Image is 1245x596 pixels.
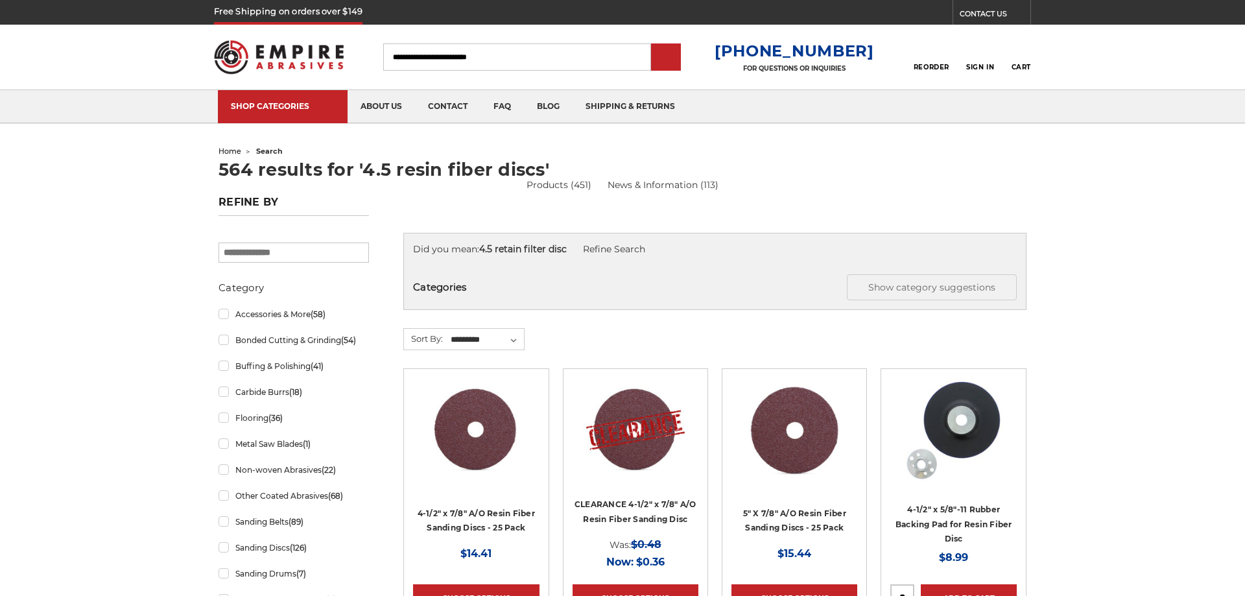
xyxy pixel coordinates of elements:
[219,407,369,429] a: Flooring(36)
[413,274,1017,300] h5: Categories
[742,378,847,482] img: 5 inch aluminum oxide resin fiber disc
[413,378,539,504] a: 4.5 inch resin fiber disc
[939,551,968,564] span: $8.99
[289,387,302,397] span: (18)
[348,90,415,123] a: about us
[777,547,811,560] span: $15.44
[311,361,324,371] span: (41)
[268,413,283,423] span: (36)
[914,43,949,71] a: Reorder
[1012,43,1031,71] a: Cart
[715,42,874,60] a: [PHONE_NUMBER]
[219,355,369,377] a: Buffing & Polishing(41)
[404,329,443,348] label: Sort By:
[219,303,369,326] a: Accessories & More(58)
[715,64,874,73] p: FOR QUESTIONS OR INQUIRIES
[256,147,283,156] span: search
[583,243,645,255] a: Refine Search
[415,90,480,123] a: contact
[479,243,567,255] strong: 4.5 retain filter disc
[219,484,369,507] a: Other Coated Abrasives(68)
[322,465,336,475] span: (22)
[219,147,241,156] a: home
[480,90,524,123] a: faq
[219,459,369,481] a: Non-woven Abrasives(22)
[583,378,689,482] img: CLEARANCE 4-1/2" x 7/8" A/O Resin Fiber Sanding Disc
[219,381,369,403] a: Carbide Burrs(18)
[606,556,634,568] span: Now:
[890,378,1016,504] a: 4-1/2" Resin Fiber Disc Backing Pad Flexible Rubber
[573,378,698,504] a: CLEARANCE 4-1/2" x 7/8" A/O Resin Fiber Sanding Disc
[290,543,307,553] span: (126)
[731,378,857,504] a: 5 inch aluminum oxide resin fiber disc
[341,335,356,345] span: (54)
[653,45,679,71] input: Submit
[524,90,573,123] a: blog
[311,309,326,319] span: (58)
[231,101,335,111] div: SHOP CATEGORIES
[449,330,524,350] select: Sort By:
[296,569,306,578] span: (7)
[214,32,344,82] img: Empire Abrasives
[608,178,718,192] a: News & Information (113)
[219,280,369,296] h5: Category
[219,433,369,455] a: Metal Saw Blades(1)
[289,517,303,527] span: (89)
[636,556,665,568] span: $0.36
[895,505,1012,543] a: 4-1/2" x 5/8"-11 Rubber Backing Pad for Resin Fiber Disc
[573,90,688,123] a: shipping & returns
[413,243,1017,256] div: Did you mean:
[219,562,369,585] a: Sanding Drums(7)
[219,536,369,559] a: Sanding Discs(126)
[902,378,1006,482] img: 4-1/2" Resin Fiber Disc Backing Pad Flexible Rubber
[743,508,846,533] a: 5" X 7/8" A/O Resin Fiber Sanding Discs - 25 Pack
[328,491,343,501] span: (68)
[219,510,369,533] a: Sanding Belts(89)
[1012,63,1031,71] span: Cart
[460,547,492,560] span: $14.41
[631,538,661,551] span: $0.48
[966,63,994,71] span: Sign In
[303,439,311,449] span: (1)
[219,329,369,352] a: Bonded Cutting & Grinding(54)
[573,536,698,553] div: Was:
[527,178,591,192] a: Products (451)
[960,6,1030,25] a: CONTACT US
[219,161,1026,178] h1: 564 results for '4.5 resin fiber discs'
[219,196,369,216] h5: Refine by
[418,508,535,533] a: 4-1/2" x 7/8" A/O Resin Fiber Sanding Discs - 25 Pack
[575,499,696,524] a: CLEARANCE 4-1/2" x 7/8" A/O Resin Fiber Sanding Disc
[423,378,529,482] img: 4.5 inch resin fiber disc
[914,63,949,71] span: Reorder
[847,274,1017,300] button: Show category suggestions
